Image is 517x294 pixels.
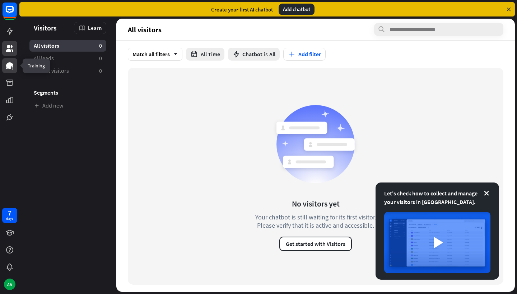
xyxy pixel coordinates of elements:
[128,48,182,61] div: Match all filters
[242,213,389,229] div: Your chatbot is still waiting for its first visitor. Please verify that it is active and accessible.
[34,24,57,32] span: Visitors
[88,24,102,31] span: Learn
[29,100,106,112] a: Add new
[292,199,340,209] div: No visitors yet
[2,208,17,223] a: 7 days
[170,52,178,56] i: arrow_down
[186,48,224,61] button: All Time
[34,42,59,49] span: All visitors
[6,216,13,221] div: days
[6,3,27,24] button: Open LiveChat chat widget
[269,51,275,58] span: All
[279,237,352,251] button: Get started with Visitors
[29,89,106,96] h3: Segments
[283,48,326,61] button: Add filter
[34,67,69,75] span: Recent visitors
[264,51,268,58] span: is
[34,54,54,62] span: All leads
[99,54,102,62] aside: 0
[29,65,106,77] a: Recent visitors 0
[8,210,11,216] div: 7
[99,67,102,75] aside: 0
[29,52,106,64] a: All leads 0
[384,212,490,273] img: image
[4,279,15,290] div: AA
[211,6,273,13] div: Create your first AI chatbot
[279,4,315,15] div: Add chatbot
[128,25,162,34] span: All visitors
[99,42,102,49] aside: 0
[384,189,490,206] div: Let's check how to collect and manage your visitors in [GEOGRAPHIC_DATA].
[242,51,262,58] span: Chatbot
